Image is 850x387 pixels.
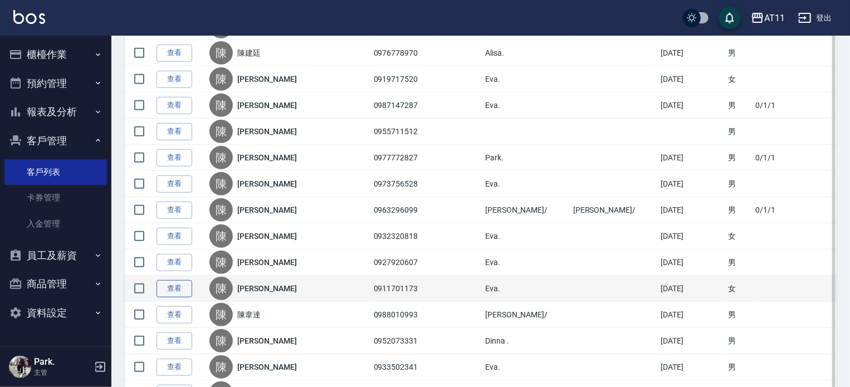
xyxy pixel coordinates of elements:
td: 0927920607 [371,249,436,276]
td: [DATE] [658,249,726,276]
a: [PERSON_NAME] [237,335,296,346]
button: AT11 [746,7,789,30]
td: 男 [726,40,753,66]
a: [PERSON_NAME] [237,283,296,294]
div: 陳 [209,41,233,65]
td: [DATE] [658,354,726,380]
td: Eva. [482,66,570,92]
a: 查看 [157,254,192,271]
div: 陳 [209,198,233,222]
td: [DATE] [658,276,726,302]
button: 客戶管理 [4,126,107,155]
a: 入金管理 [4,211,107,237]
img: Person [9,356,31,378]
td: 0/1/1 [753,145,789,171]
div: 陳 [209,67,233,91]
td: 男 [726,197,753,223]
td: [PERSON_NAME]/ [482,197,570,223]
div: 陳 [209,329,233,352]
a: 查看 [157,97,192,114]
a: 查看 [157,228,192,245]
td: Eva. [482,223,570,249]
div: 陳 [209,94,233,117]
a: 查看 [157,359,192,376]
td: [DATE] [658,145,726,171]
a: [PERSON_NAME] [237,231,296,242]
td: [DATE] [658,92,726,119]
td: 0919717520 [371,66,436,92]
td: 男 [726,119,753,145]
p: 主管 [34,368,91,378]
td: 女 [726,276,753,302]
div: 陳 [209,172,233,195]
td: 0987147287 [371,92,436,119]
td: 男 [726,145,753,171]
a: 客戶列表 [4,159,107,185]
td: [PERSON_NAME]/ [482,302,570,328]
a: [PERSON_NAME] [237,152,296,163]
td: 男 [726,92,753,119]
a: 查看 [157,149,192,166]
a: 查看 [157,45,192,62]
div: AT11 [764,11,785,25]
a: 查看 [157,175,192,193]
a: 查看 [157,332,192,350]
a: 查看 [157,123,192,140]
td: 0/1/1 [753,92,789,119]
td: 0911701173 [371,276,436,302]
td: [DATE] [658,171,726,197]
td: 女 [726,66,753,92]
div: 陳 [209,303,233,326]
a: 卡券管理 [4,185,107,210]
td: 男 [726,328,753,354]
img: Logo [13,10,45,24]
td: [PERSON_NAME]/ [570,197,658,223]
td: [DATE] [658,302,726,328]
td: Park. [482,145,570,171]
button: 員工及薪資 [4,241,107,270]
td: Alisa. [482,40,570,66]
td: 0973756528 [371,171,436,197]
div: 陳 [209,146,233,169]
a: [PERSON_NAME] [237,204,296,215]
td: Eva. [482,354,570,380]
td: [DATE] [658,197,726,223]
button: 登出 [794,8,837,28]
td: [DATE] [658,328,726,354]
a: 查看 [157,306,192,324]
td: Eva. [482,276,570,302]
button: save [719,7,741,29]
td: Dinna . [482,328,570,354]
a: 查看 [157,71,192,88]
button: 資料設定 [4,298,107,327]
td: Eva. [482,92,570,119]
h5: Park. [34,356,91,368]
div: 陳 [209,251,233,274]
a: 查看 [157,280,192,297]
a: 陳韋達 [237,309,261,320]
a: [PERSON_NAME] [237,178,296,189]
div: 陳 [209,277,233,300]
a: 陳建廷 [237,47,261,58]
td: [DATE] [658,223,726,249]
a: [PERSON_NAME] [237,74,296,85]
button: 櫃檯作業 [4,40,107,69]
td: [DATE] [658,66,726,92]
td: 男 [726,171,753,197]
button: 商品管理 [4,270,107,298]
td: 0977772827 [371,145,436,171]
td: [DATE] [658,40,726,66]
td: 男 [726,354,753,380]
td: 0963296099 [371,197,436,223]
td: 女 [726,223,753,249]
td: 0976778970 [371,40,436,66]
a: [PERSON_NAME] [237,361,296,373]
td: 0988010993 [371,302,436,328]
td: 男 [726,249,753,276]
div: 陳 [209,355,233,379]
div: 陳 [209,224,233,248]
td: Eva. [482,171,570,197]
button: 預約管理 [4,69,107,98]
td: 0933502341 [371,354,436,380]
a: 查看 [157,202,192,219]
